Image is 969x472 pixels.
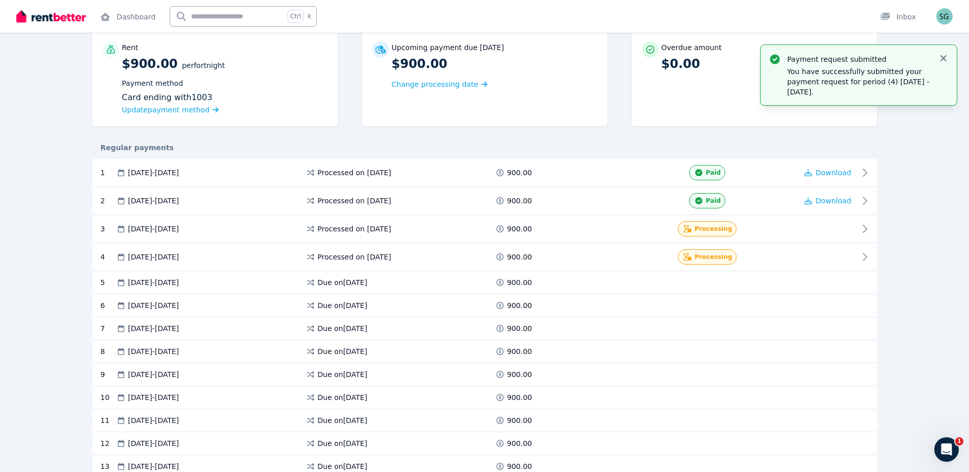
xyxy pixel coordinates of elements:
[392,56,597,72] p: $900.00
[128,415,179,426] span: [DATE] - [DATE]
[122,42,138,53] p: Rent
[706,169,721,177] span: Paid
[92,143,877,153] div: Regular payments
[128,461,179,471] span: [DATE] - [DATE]
[122,56,327,116] p: $900.00
[128,346,179,357] span: [DATE] - [DATE]
[695,225,732,233] span: Processing
[101,165,116,180] div: 1
[128,168,179,178] span: [DATE] - [DATE]
[128,323,179,334] span: [DATE] - [DATE]
[101,277,116,288] div: 5
[934,437,959,462] iframe: Intercom live chat
[507,415,532,426] span: 900.00
[507,461,532,471] span: 900.00
[318,252,391,262] span: Processed on [DATE]
[507,300,532,311] span: 900.00
[101,461,116,471] div: 13
[122,78,327,88] p: Payment method
[805,196,852,206] button: Download
[661,56,867,72] p: $0.00
[128,224,179,234] span: [DATE] - [DATE]
[318,196,391,206] span: Processed on [DATE]
[101,323,116,334] div: 7
[101,369,116,380] div: 9
[392,79,488,89] a: Change processing date
[695,253,732,261] span: Processing
[128,438,179,449] span: [DATE] - [DATE]
[507,277,532,288] span: 900.00
[128,369,179,380] span: [DATE] - [DATE]
[182,61,225,69] span: per Fortnight
[128,277,179,288] span: [DATE] - [DATE]
[128,252,179,262] span: [DATE] - [DATE]
[507,168,532,178] span: 900.00
[787,54,930,64] p: Payment request submitted
[122,91,327,104] div: Card ending with 1003
[880,12,916,22] div: Inbox
[101,249,116,265] div: 4
[101,300,116,311] div: 6
[706,197,721,205] span: Paid
[101,193,116,208] div: 2
[128,196,179,206] span: [DATE] - [DATE]
[507,369,532,380] span: 900.00
[507,323,532,334] span: 900.00
[318,392,368,403] span: Due on [DATE]
[507,438,532,449] span: 900.00
[507,252,532,262] span: 900.00
[955,437,963,445] span: 1
[318,300,368,311] span: Due on [DATE]
[101,221,116,237] div: 3
[507,224,532,234] span: 900.00
[101,415,116,426] div: 11
[318,415,368,426] span: Due on [DATE]
[101,392,116,403] div: 10
[318,438,368,449] span: Due on [DATE]
[128,392,179,403] span: [DATE] - [DATE]
[318,369,368,380] span: Due on [DATE]
[816,197,852,205] span: Download
[936,8,953,25] img: Satchit Gupta
[122,106,210,114] span: Update payment method
[101,346,116,357] div: 8
[507,196,532,206] span: 900.00
[288,10,303,23] span: Ctrl
[318,346,368,357] span: Due on [DATE]
[816,169,852,177] span: Download
[805,168,852,178] button: Download
[308,12,311,20] span: k
[392,79,479,89] span: Change processing date
[318,461,368,471] span: Due on [DATE]
[318,224,391,234] span: Processed on [DATE]
[392,42,504,53] p: Upcoming payment due [DATE]
[318,277,368,288] span: Due on [DATE]
[128,300,179,311] span: [DATE] - [DATE]
[507,392,532,403] span: 900.00
[318,168,391,178] span: Processed on [DATE]
[661,42,722,53] p: Overdue amount
[507,346,532,357] span: 900.00
[101,438,116,449] div: 12
[318,323,368,334] span: Due on [DATE]
[16,9,86,24] img: RentBetter
[787,66,930,97] p: You have successfully submitted your payment request for period (4) [DATE] - [DATE].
